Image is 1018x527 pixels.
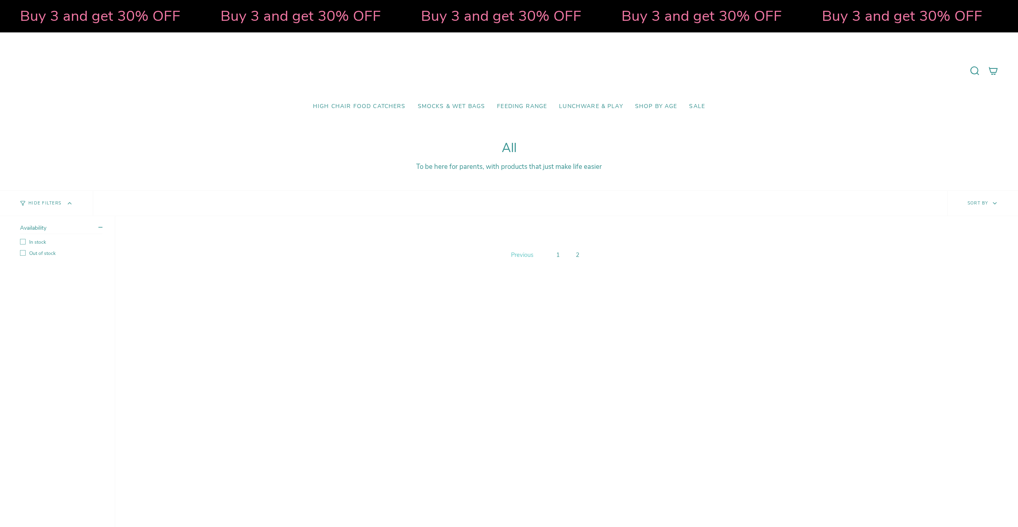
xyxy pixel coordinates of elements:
[968,200,988,206] span: Sort by
[28,201,61,206] span: Hide Filters
[412,97,491,116] a: Smocks & Wet Bags
[20,239,102,245] label: In stock
[509,249,535,261] a: Previous
[418,103,485,110] span: Smocks & Wet Bags
[307,97,412,116] a: High Chair Food Catchers
[416,162,602,171] span: To be here for parents, with products that just make life easier
[440,44,578,97] a: Mumma’s Little Helpers
[629,97,683,116] a: Shop by Age
[947,191,1018,216] button: Sort by
[635,103,677,110] span: Shop by Age
[167,6,327,26] strong: Buy 3 and get 30% OFF
[573,249,583,260] a: 2
[568,6,728,26] strong: Buy 3 and get 30% OFF
[20,224,46,232] span: Availability
[20,141,998,156] h1: All
[768,6,929,26] strong: Buy 3 and get 30% OFF
[689,103,705,110] span: SALE
[20,250,102,256] label: Out of stock
[683,97,711,116] a: SALE
[553,249,563,260] a: 1
[497,103,547,110] span: Feeding Range
[491,97,553,116] a: Feeding Range
[559,103,623,110] span: Lunchware & Play
[511,251,533,259] span: Previous
[20,224,102,234] summary: Availability
[367,6,528,26] strong: Buy 3 and get 30% OFF
[553,97,629,116] a: Lunchware & Play
[313,103,406,110] span: High Chair Food Catchers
